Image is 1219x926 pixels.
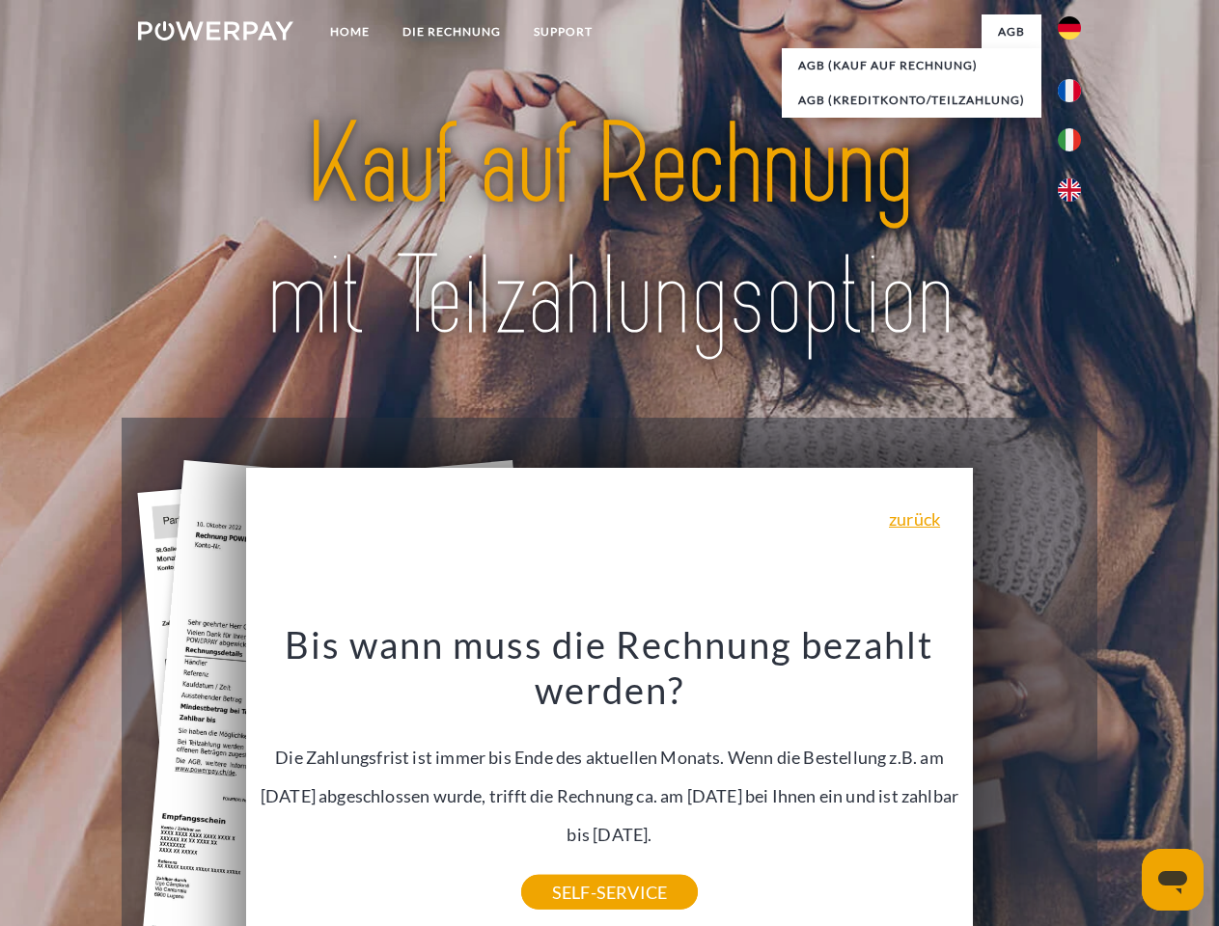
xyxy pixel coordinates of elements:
[1058,79,1081,102] img: fr
[889,510,940,528] a: zurück
[184,93,1035,369] img: title-powerpay_de.svg
[386,14,517,49] a: DIE RECHNUNG
[1058,178,1081,202] img: en
[314,14,386,49] a: Home
[982,14,1041,49] a: agb
[258,621,962,714] h3: Bis wann muss die Rechnung bezahlt werden?
[258,621,962,892] div: Die Zahlungsfrist ist immer bis Ende des aktuellen Monats. Wenn die Bestellung z.B. am [DATE] abg...
[521,875,698,910] a: SELF-SERVICE
[138,21,293,41] img: logo-powerpay-white.svg
[1058,16,1081,40] img: de
[782,83,1041,118] a: AGB (Kreditkonto/Teilzahlung)
[1142,849,1204,911] iframe: Button to launch messaging window
[1058,128,1081,151] img: it
[517,14,609,49] a: SUPPORT
[782,48,1041,83] a: AGB (Kauf auf Rechnung)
